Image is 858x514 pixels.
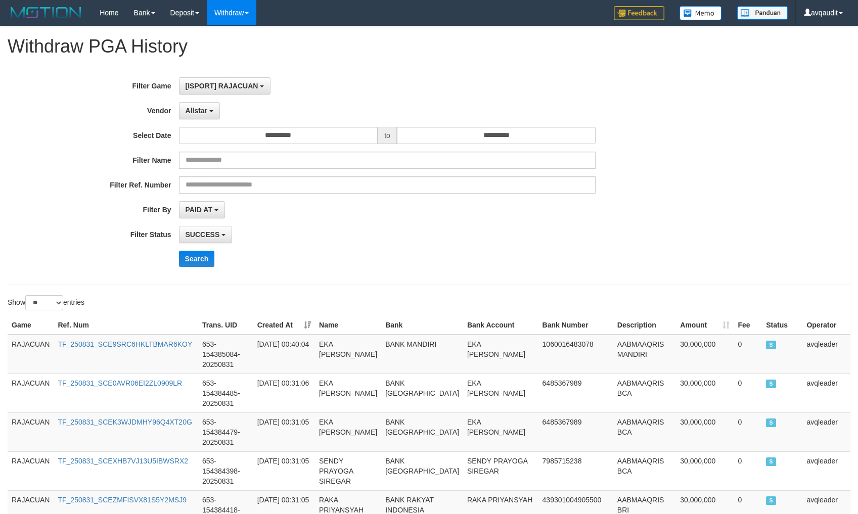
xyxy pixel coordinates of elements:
[8,36,850,57] h1: Withdraw PGA History
[378,127,397,144] span: to
[613,373,676,412] td: AABMAAQRIS BCA
[179,201,225,218] button: PAID AT
[179,77,271,95] button: [ISPORT] RAJACUAN
[58,418,192,426] a: TF_250831_SCEK3WJDMHY96Q4XT20G
[8,412,54,451] td: RAJACUAN
[676,373,734,412] td: 30,000,000
[381,316,463,335] th: Bank
[802,412,850,451] td: avqleader
[186,230,220,239] span: SUCCESS
[315,451,381,490] td: SENDY PRAYOGA SIREGAR
[613,335,676,374] td: AABMAAQRIS MANDIRI
[802,335,850,374] td: avqleader
[253,316,315,335] th: Created At: activate to sort column ascending
[737,6,788,20] img: panduan.png
[538,316,613,335] th: Bank Number
[766,457,776,466] span: SUCCESS
[463,373,538,412] td: EKA [PERSON_NAME]
[198,335,253,374] td: 653-154385084-20250831
[538,335,613,374] td: 1060016483078
[58,379,182,387] a: TF_250831_SCE0AVR06EI2ZL0909LR
[8,373,54,412] td: RAJACUAN
[315,412,381,451] td: EKA [PERSON_NAME]
[58,457,188,465] a: TF_250831_SCEXHB7VJ13U5IBWSRX2
[613,451,676,490] td: AABMAAQRIS BCA
[186,206,212,214] span: PAID AT
[8,335,54,374] td: RAJACUAN
[538,373,613,412] td: 6485367989
[676,451,734,490] td: 30,000,000
[179,251,215,267] button: Search
[766,341,776,349] span: SUCCESS
[381,451,463,490] td: BANK [GEOGRAPHIC_DATA]
[762,316,802,335] th: Status
[198,373,253,412] td: 653-154384485-20250831
[463,412,538,451] td: EKA [PERSON_NAME]
[54,316,198,335] th: Ref. Num
[766,418,776,427] span: SUCCESS
[179,226,233,243] button: SUCCESS
[802,316,850,335] th: Operator
[198,412,253,451] td: 653-154384479-20250831
[198,316,253,335] th: Trans. UID
[179,102,220,119] button: Allstar
[315,373,381,412] td: EKA [PERSON_NAME]
[381,373,463,412] td: BANK [GEOGRAPHIC_DATA]
[734,335,762,374] td: 0
[25,295,63,310] select: Showentries
[676,316,734,335] th: Amount: activate to sort column ascending
[186,82,258,90] span: [ISPORT] RAJACUAN
[538,451,613,490] td: 7985715238
[253,451,315,490] td: [DATE] 00:31:05
[766,496,776,505] span: SUCCESS
[58,340,192,348] a: TF_250831_SCE9SRC6HKLTBMAR6KOY
[734,412,762,451] td: 0
[253,373,315,412] td: [DATE] 00:31:06
[8,451,54,490] td: RAJACUAN
[58,496,186,504] a: TF_250831_SCEZMFISVX81S5Y2MSJ9
[8,5,84,20] img: MOTION_logo.png
[802,373,850,412] td: avqleader
[802,451,850,490] td: avqleader
[315,335,381,374] td: EKA [PERSON_NAME]
[680,6,722,20] img: Button%20Memo.svg
[253,412,315,451] td: [DATE] 00:31:05
[766,380,776,388] span: SUCCESS
[8,295,84,310] label: Show entries
[734,451,762,490] td: 0
[186,107,208,115] span: Allstar
[381,335,463,374] td: BANK MANDIRI
[734,373,762,412] td: 0
[463,451,538,490] td: SENDY PRAYOGA SIREGAR
[253,335,315,374] td: [DATE] 00:40:04
[463,316,538,335] th: Bank Account
[315,316,381,335] th: Name
[198,451,253,490] td: 653-154384398-20250831
[613,316,676,335] th: Description
[613,412,676,451] td: AABMAAQRIS BCA
[8,316,54,335] th: Game
[676,335,734,374] td: 30,000,000
[676,412,734,451] td: 30,000,000
[538,412,613,451] td: 6485367989
[734,316,762,335] th: Fee
[381,412,463,451] td: BANK [GEOGRAPHIC_DATA]
[614,6,664,20] img: Feedback.jpg
[463,335,538,374] td: EKA [PERSON_NAME]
